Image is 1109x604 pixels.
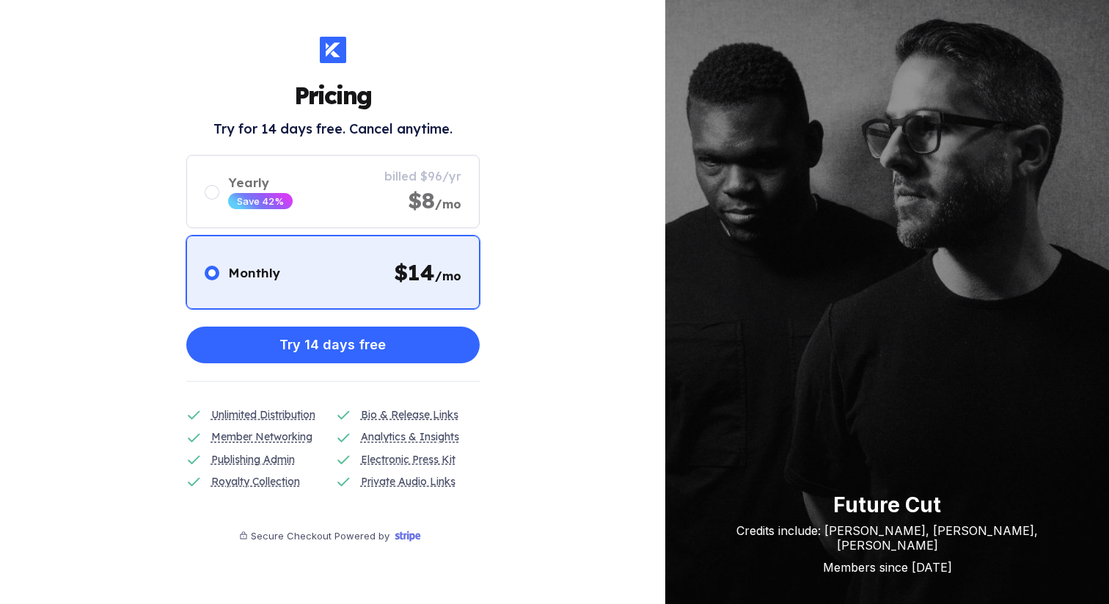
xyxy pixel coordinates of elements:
[695,523,1080,553] div: Credits include: [PERSON_NAME], [PERSON_NAME], [PERSON_NAME]
[211,473,300,490] div: Royalty Collection
[695,492,1080,517] div: Future Cut
[279,330,386,360] div: Try 14 days free
[361,407,458,423] div: Bio & Release Links
[435,269,461,283] span: /mo
[695,560,1080,575] div: Members since [DATE]
[213,120,453,137] h2: Try for 14 days free. Cancel anytime.
[228,175,293,190] div: Yearly
[361,473,455,490] div: Private Audio Links
[228,265,280,280] div: Monthly
[186,327,480,363] button: Try 14 days free
[237,195,284,207] div: Save 42%
[408,186,461,214] div: $8
[211,407,315,423] div: Unlimited Distribution
[294,81,371,110] h1: Pricing
[384,169,461,183] div: billed $96/yr
[211,451,295,467] div: Publishing Admin
[251,530,389,542] div: Secure Checkout Powered by
[361,451,455,467] div: Electronic Press Kit
[361,429,459,445] div: Analytics & Insights
[435,197,461,211] span: /mo
[211,429,312,445] div: Member Networking
[394,258,461,286] div: $ 14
